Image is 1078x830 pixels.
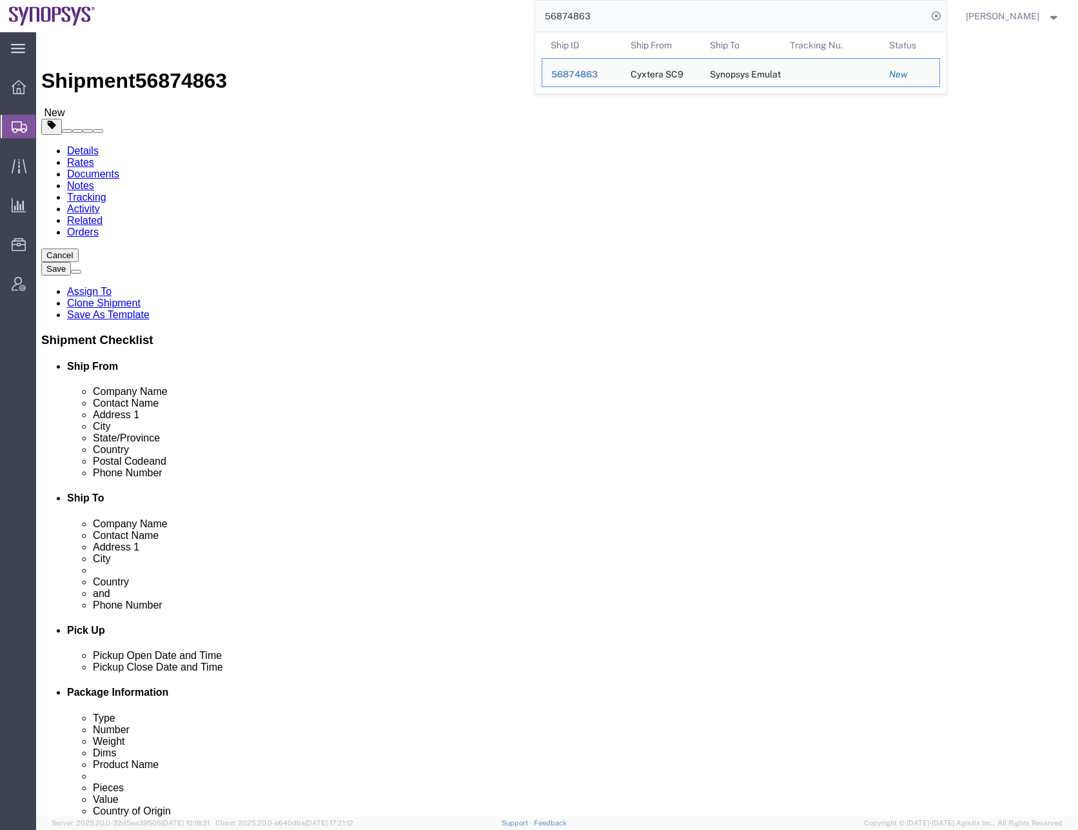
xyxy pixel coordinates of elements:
[305,819,353,827] span: [DATE] 17:21:12
[701,32,781,58] th: Ship To
[9,6,95,26] img: logo
[215,819,353,827] span: Client: 2025.20.0-e640dba
[880,32,940,58] th: Status
[551,69,598,79] span: 56874863
[36,32,1078,816] iframe: FS Legacy Container
[889,68,930,81] div: New
[710,59,772,86] div: Synopsys Emulation and Verification
[780,32,880,58] th: Tracking Nu.
[161,819,210,827] span: [DATE] 10:18:31
[965,8,1061,24] button: [PERSON_NAME]
[534,819,567,827] a: Feedback
[542,32,946,94] table: Search Results
[551,68,612,81] div: 56874863
[502,819,534,827] a: Support
[52,819,210,827] span: Server: 2025.20.0-32d5ea39505
[630,59,683,86] div: Cyxtera SC9
[864,818,1063,829] span: Copyright © [DATE]-[DATE] Agistix Inc., All Rights Reserved
[535,1,927,32] input: Search for shipment number, reference number
[621,32,701,58] th: Ship From
[542,32,622,58] th: Ship ID
[966,9,1039,23] span: Rafael Chacon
